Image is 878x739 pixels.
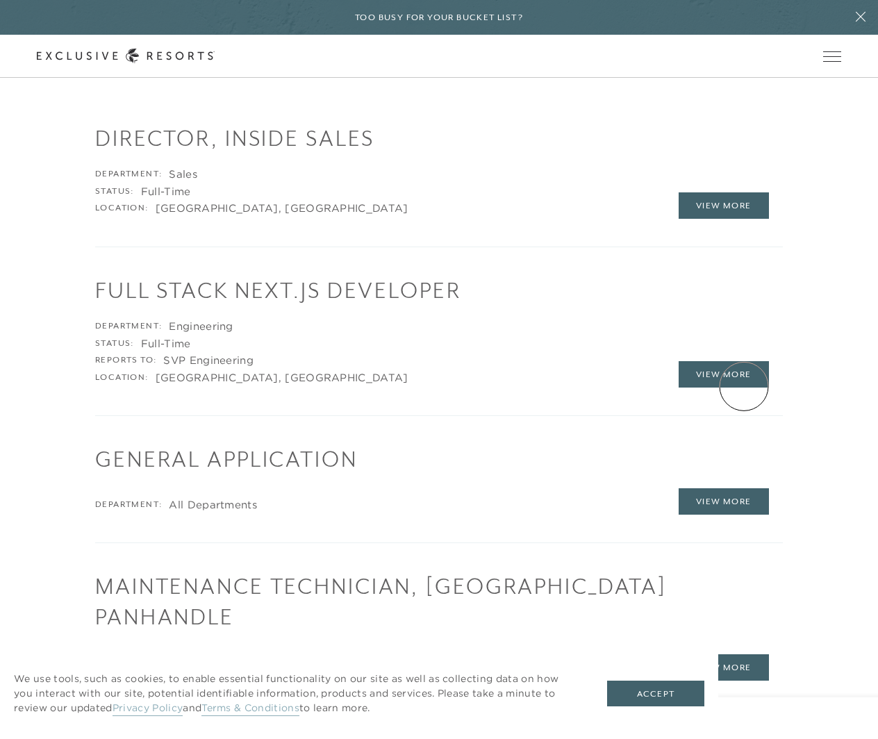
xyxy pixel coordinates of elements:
[113,701,183,716] a: Privacy Policy
[141,185,191,199] div: Full-Time
[95,201,149,215] div: Location:
[95,275,783,306] h1: Full Stack Next.js Developer
[169,498,257,512] div: All Departments
[823,51,841,61] button: Open navigation
[95,354,156,367] div: Reports to:
[95,571,783,633] h1: Maintenance Technician, [GEOGRAPHIC_DATA] Panhandle
[163,647,273,661] div: Operations Manager
[679,361,769,388] a: View More
[169,319,233,333] div: Engineering
[95,167,162,181] div: Department:
[141,337,191,351] div: Full-Time
[607,681,704,707] button: Accept
[95,647,156,661] div: Reports to:
[95,185,134,199] div: Status:
[163,354,254,367] div: SVP Engineering
[95,498,162,512] div: Department:
[201,701,299,716] a: Terms & Conditions
[95,319,162,333] div: Department:
[95,123,783,153] h1: Director, Inside Sales
[95,444,783,474] h1: General Application
[95,371,149,385] div: Location:
[14,672,579,715] p: We use tools, such as cookies, to enable essential functionality on our site as well as collectin...
[156,201,408,215] div: [GEOGRAPHIC_DATA], [GEOGRAPHIC_DATA]
[95,337,134,351] div: Status:
[679,192,769,219] a: View More
[679,654,769,681] a: View More
[169,167,197,181] div: Sales
[156,371,408,385] div: [GEOGRAPHIC_DATA], [GEOGRAPHIC_DATA]
[355,11,523,24] h6: Too busy for your bucket list?
[679,488,769,515] a: View More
